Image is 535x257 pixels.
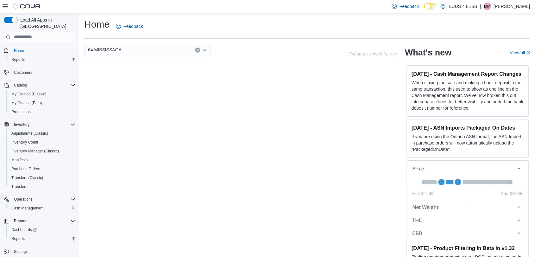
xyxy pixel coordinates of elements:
a: Cash Management [9,204,46,212]
span: My Catalog (Beta) [11,100,42,106]
a: Home [11,47,27,55]
span: Manifests [9,156,75,164]
h3: [DATE] - Cash Management Report Changes [412,71,523,77]
span: Home [14,48,24,53]
span: Inventory [11,121,75,128]
button: Operations [1,195,78,204]
button: Transfers (Classic) [6,173,78,182]
span: Settings [11,247,75,255]
span: My Catalog (Beta) [9,99,75,107]
button: Inventory Manager (Classic) [6,147,78,156]
button: Promotions [6,107,78,116]
h3: [DATE] - Product Filtering in Beta in v1.32 [412,245,523,251]
span: Reports [11,57,25,62]
span: Reports [11,217,75,225]
p: | [480,3,481,10]
svg: External link [526,51,530,55]
span: Cash Management [11,206,43,211]
span: Inventory Count [11,140,38,145]
span: Reports [9,56,75,63]
span: Transfers (Classic) [11,175,43,180]
a: Purchase Orders [9,165,43,173]
span: Cash Management [9,204,75,212]
div: Michael Mckay [483,3,491,10]
p: If you are using the Ontario ASN format, the ASN Import in purchase orders will now automatically... [412,133,523,152]
span: Catalog [14,83,27,88]
a: Settings [11,248,30,255]
span: Dashboards [9,226,75,234]
span: Adjustments (Classic) [9,130,75,137]
button: Adjustments (Classic) [6,129,78,138]
button: Operations [11,196,35,203]
button: Inventory [1,120,78,129]
span: Inventory Manager (Classic) [11,149,59,154]
button: Purchase Orders [6,164,78,173]
span: Operations [11,196,75,203]
h1: Home [84,18,110,31]
button: Cash Management [6,204,78,213]
span: Settings [14,249,28,254]
span: Purchase Orders [9,165,75,173]
span: Inventory Count [9,138,75,146]
span: 64 MISSISSAGA [88,46,122,54]
button: My Catalog (Classic) [6,90,78,99]
a: Transfers [9,183,30,190]
p: When closing the safe and making a bank deposit in the same transaction, this used to show as one... [412,80,523,111]
button: Transfers [6,182,78,191]
span: Transfers [9,183,75,190]
a: Promotions [9,108,33,116]
span: Feedback [123,23,143,29]
h2: What's new [405,48,451,58]
span: Purchase Orders [11,166,40,171]
p: Updated 1 minute(s) ago [348,51,397,56]
button: Manifests [6,156,78,164]
input: Dark Mode [424,3,437,10]
p: BUDS 4 LESS [449,3,477,10]
img: Cova [13,3,41,10]
span: Operations [14,197,33,202]
span: Reports [11,236,25,241]
button: Settings [1,247,78,256]
h3: [DATE] - ASN Imports Packaged On Dates [412,125,523,131]
span: Reports [9,235,75,242]
a: View allExternal link [510,50,530,55]
a: Customers [11,69,35,76]
span: Inventory Manager (Classic) [9,147,75,155]
span: My Catalog (Classic) [9,90,75,98]
button: My Catalog (Beta) [6,99,78,107]
span: My Catalog (Classic) [11,92,47,97]
a: Inventory Manager (Classic) [9,147,61,155]
span: Customers [14,70,32,75]
span: Transfers (Classic) [9,174,75,182]
a: My Catalog (Classic) [9,90,49,98]
a: Reports [9,56,27,63]
a: Transfers (Classic) [9,174,46,182]
button: Catalog [11,81,29,89]
a: Inventory Count [9,138,41,146]
button: Inventory Count [6,138,78,147]
a: Manifests [9,156,30,164]
button: Customers [1,68,78,77]
a: Dashboards [9,226,39,234]
a: Reports [9,235,27,242]
a: Feedback [113,20,145,33]
span: MM [484,3,490,10]
button: Open list of options [202,48,207,53]
span: Catalog [11,81,75,89]
a: My Catalog (Beta) [9,99,45,107]
p: [PERSON_NAME] [494,3,530,10]
span: Adjustments (Classic) [11,131,48,136]
span: Promotions [9,108,75,116]
span: Home [11,47,75,55]
span: Feedback [399,3,419,10]
span: Inventory [14,122,29,127]
button: Catalog [1,81,78,90]
a: Adjustments (Classic) [9,130,51,137]
button: Reports [11,217,30,225]
span: Dashboards [11,227,37,232]
button: Home [1,46,78,55]
button: Reports [1,216,78,225]
span: Reports [14,218,27,223]
span: Load All Apps in [GEOGRAPHIC_DATA] [18,17,75,29]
